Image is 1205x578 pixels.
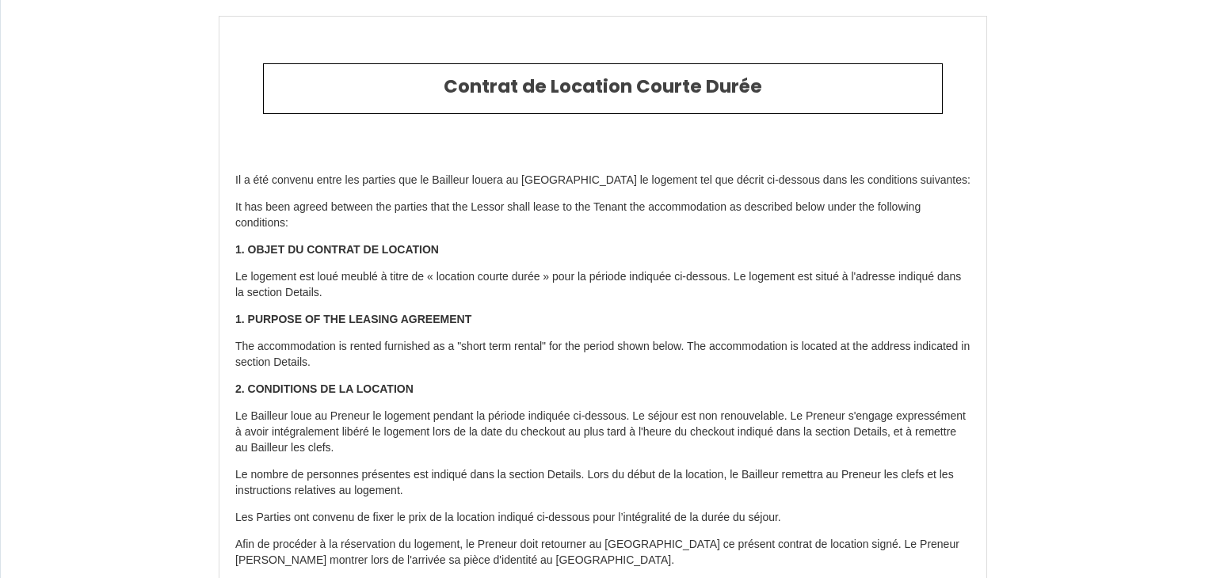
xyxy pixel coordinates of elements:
p: The accommodation is rented furnished as a "short term rental" for the period shown below. The ac... [235,339,970,371]
h2: Contrat de Location Courte Durée [276,76,930,98]
p: Il a été convenu entre les parties que le Bailleur louera au [GEOGRAPHIC_DATA] le logement tel qu... [235,173,970,188]
strong: 1. PURPOSE OF THE LEASING AGREEMENT [235,313,471,325]
p: Le Bailleur loue au Preneur le logement pendant la période indiquée ci-dessous. Le séjour est non... [235,409,970,456]
p: Le logement est loué meublé à titre de « location courte durée » pour la période indiquée ci-dess... [235,269,970,301]
p: Afin de procéder à la réservation du logement, le Preneur doit retourner au [GEOGRAPHIC_DATA] ce ... [235,537,970,568]
p: Le nombre de personnes présentes est indiqué dans la section Details. Lors du début de la locatio... [235,467,970,499]
p: Les Parties ont convenu de fixer le prix de la location indiqué ci-dessous pour l’intégralité de ... [235,510,970,526]
p: It has been agreed between the parties that the Lessor shall lease to the Tenant the accommodatio... [235,200,970,231]
strong: 1. OBJET DU CONTRAT DE LOCATION [235,243,439,256]
strong: 2. CONDITIONS DE LA LOCATION [235,382,414,395]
